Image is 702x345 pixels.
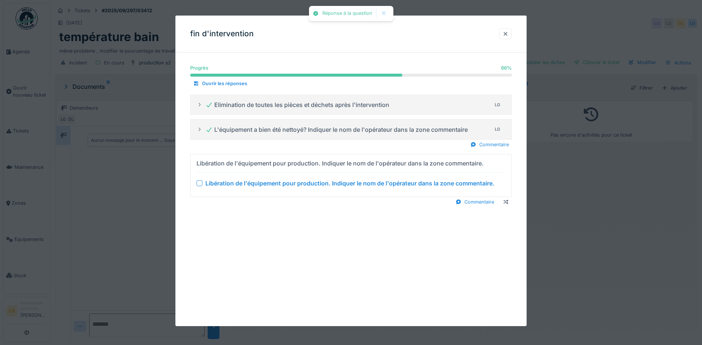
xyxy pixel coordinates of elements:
[205,125,468,134] div: L'équipement a bien été nettoyé? Indiquer le nom de l'opérateur dans la zone commentaire
[190,74,512,77] progress: 66 %
[190,78,250,88] div: Ouvrir les réponses
[197,159,484,168] div: Libération de l'équipement pour production. Indiquer le nom de l'opérateur dans la zone commentaire.
[501,64,512,71] div: 66 %
[190,29,254,38] h3: fin d'intervention
[453,197,497,207] div: Commentaire
[322,10,372,17] div: Réponse à la question
[492,124,503,135] div: LG
[205,179,494,188] div: Libération de l'équipement pour production. Indiquer le nom de l'opérateur dans la zone commentaire.
[190,64,208,71] div: Progrès
[467,140,512,150] div: Commentaire
[205,100,389,109] div: Elimination de toutes les pièces et déchets après l'intervention
[492,100,503,110] div: LG
[194,123,508,136] summary: L'équipement a bien été nettoyé? Indiquer le nom de l'opérateur dans la zone commentaireLG
[194,98,508,112] summary: Elimination de toutes les pièces et déchets après l'interventionLG
[194,157,508,194] summary: Libération de l'équipement pour production. Indiquer le nom de l'opérateur dans la zone commentai...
